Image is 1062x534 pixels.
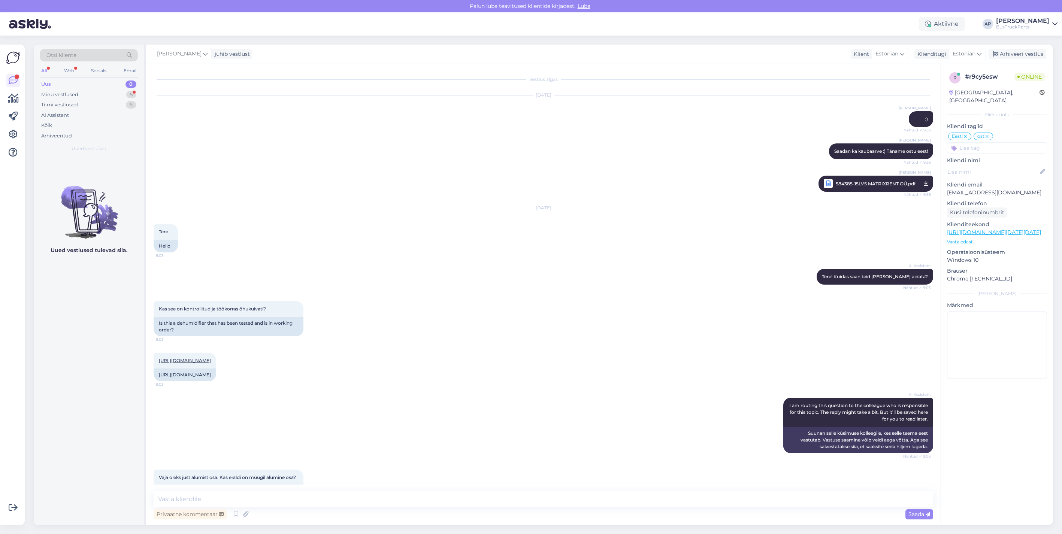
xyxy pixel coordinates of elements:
span: Otsi kliente [46,51,76,59]
span: I am routing this question to the colleague who is responsible for this topic. The reply might ta... [789,403,929,422]
div: [PERSON_NAME] [996,18,1049,24]
span: Nähtud ✓ 9:53 [903,127,931,133]
p: Windows 10 [947,256,1047,264]
span: Kas see on kontrollitud ja töökorras õhukuivati? [159,306,266,312]
p: Klienditeekond [947,221,1047,228]
a: [URL][DOMAIN_NAME] [159,372,211,377]
p: Chrome [TECHNICAL_ID] [947,275,1047,283]
div: Is this a dehumidifier that has been tested and is in working order? [154,317,303,336]
span: Saadan ka kaubaarve :) Täname ostu eest! [834,148,928,154]
div: Aktiivne [919,17,965,31]
span: [PERSON_NAME] [899,170,931,175]
div: AI Assistent [41,112,69,119]
div: [DATE] [154,92,933,98]
span: Nähtud ✓ 9:03 [903,285,931,291]
span: Online [1014,73,1045,81]
div: Vestlus algas [154,76,933,83]
p: Brauser [947,267,1047,275]
div: Privaatne kommentaar [154,509,227,519]
div: Klient [851,50,869,58]
div: Klienditugi [914,50,946,58]
div: Hello [154,240,178,252]
span: r [953,75,957,81]
span: Tere [159,229,168,234]
span: 9:03 [156,337,184,342]
span: :) [925,116,928,122]
div: Web [63,66,76,76]
a: [PERSON_NAME]584385-15LV5 MATRIXRENT OÜ.pdfNähtud ✓ 9:55 [819,176,933,192]
a: [PERSON_NAME]BusTruckParts [996,18,1058,30]
p: Märkmed [947,301,1047,309]
a: [URL][DOMAIN_NAME] [159,358,211,363]
p: Operatsioonisüsteem [947,248,1047,256]
div: Arhiveeri vestlus [989,49,1046,59]
span: Nähtud ✓ 9:03 [903,453,931,459]
input: Lisa nimi [947,168,1038,176]
span: Nähtud ✓ 9:55 [903,160,931,165]
span: Estonian [875,50,898,58]
div: Socials [90,66,108,76]
div: Minu vestlused [41,91,78,98]
div: # r9cy5esw [965,72,1014,81]
span: Saada [908,511,930,518]
div: [DATE] [154,204,933,211]
div: BusTruckParts [996,24,1049,30]
span: Luba [575,3,593,9]
div: Kliendi info [947,111,1047,118]
p: Kliendi nimi [947,157,1047,164]
span: Eesti [952,134,963,139]
div: [PERSON_NAME] [947,290,1047,297]
div: Küsi telefoninumbrit [947,207,1007,218]
div: 6 [126,101,136,109]
span: [PERSON_NAME] [899,137,931,143]
img: No chats [34,172,144,240]
div: All [40,66,48,76]
p: Kliendi email [947,181,1047,189]
p: Vaata edasi ... [947,239,1047,245]
span: Vaja oleks just alumist osa. Kas eraldi on müügil alumine osa? [159,474,296,480]
span: AI Assistent [903,392,931,397]
span: AI Assistent [903,263,931,268]
span: 9:03 [156,253,184,258]
div: [GEOGRAPHIC_DATA], [GEOGRAPHIC_DATA] [949,89,1040,104]
div: Suunan selle küsimuse kolleegile, kes selle teema eest vastutab. Vastuse saamine võib veidi aega ... [783,427,933,453]
div: Email [122,66,138,76]
span: Uued vestlused [72,145,106,152]
span: Tere! Kuidas saan teid [PERSON_NAME] aidata? [822,274,928,279]
p: [EMAIL_ADDRESS][DOMAIN_NAME] [947,189,1047,197]
span: 9:03 [156,382,184,387]
p: Uued vestlused tulevad siia. [51,246,127,254]
span: [PERSON_NAME] [157,50,202,58]
span: Nähtud ✓ 9:55 [903,190,931,199]
div: juhib vestlust [212,50,250,58]
input: Lisa tag [947,142,1047,154]
p: Kliendi telefon [947,200,1047,207]
span: [PERSON_NAME] [899,105,931,111]
div: 5 [126,91,136,98]
img: Askly Logo [6,51,20,65]
div: Kõik [41,122,52,129]
p: Kliendi tag'id [947,122,1047,130]
div: Tiimi vestlused [41,101,78,109]
span: 584385-15LV5 MATRIXRENT OÜ.pdf [836,179,916,188]
div: 0 [125,81,136,88]
div: Uus [41,81,51,88]
span: ost [977,134,984,139]
span: Estonian [953,50,975,58]
a: [URL][DOMAIN_NAME][DATE][DATE] [947,229,1041,236]
div: Arhiveeritud [41,132,72,140]
div: AP [983,19,993,29]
